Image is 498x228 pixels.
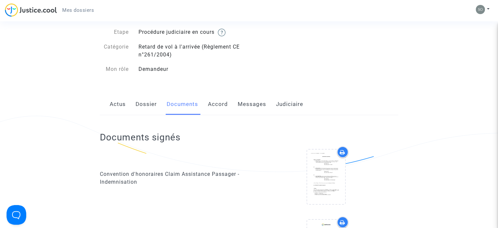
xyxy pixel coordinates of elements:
[238,93,266,115] a: Messages
[134,43,249,59] div: Retard de vol à l'arrivée (Règlement CE n°261/2004)
[167,93,198,115] a: Documents
[100,132,180,143] h2: Documents signés
[218,29,226,36] img: help.svg
[100,170,244,186] div: Convention d'honoraires Claim Assistance Passager - Indemnisation
[208,93,228,115] a: Accord
[276,93,303,115] a: Judiciaire
[62,7,94,13] span: Mes dossiers
[95,65,134,73] div: Mon rôle
[95,43,134,59] div: Catégorie
[136,93,157,115] a: Dossier
[95,28,134,36] div: Etape
[134,28,249,36] div: Procédure judiciaire en cours
[57,5,99,15] a: Mes dossiers
[134,65,249,73] div: Demandeur
[7,205,26,225] iframe: Help Scout Beacon - Open
[110,93,126,115] a: Actus
[476,5,485,14] img: 1893bfda1ac46f10b9f54ddd6bd5ba90
[5,3,57,17] img: jc-logo.svg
